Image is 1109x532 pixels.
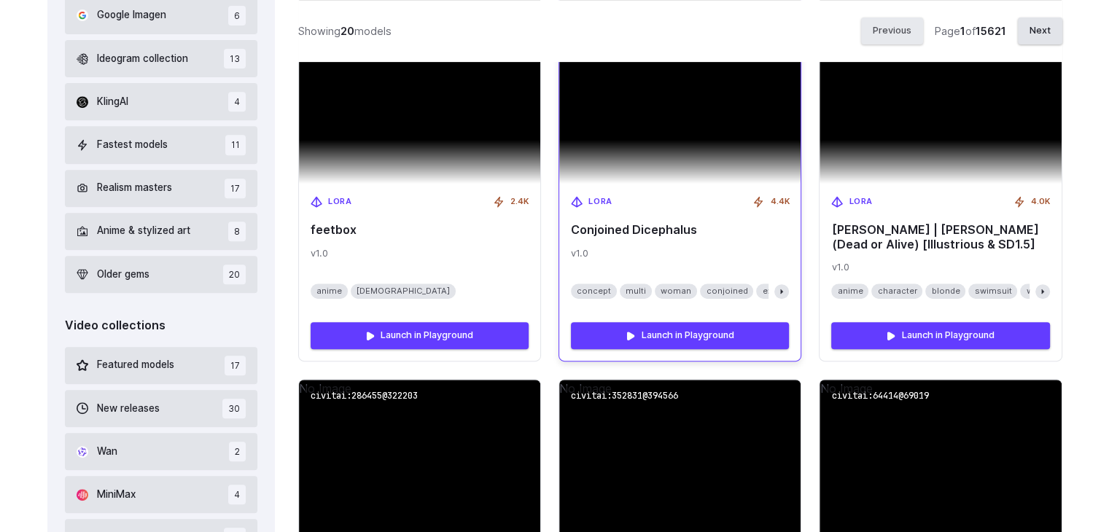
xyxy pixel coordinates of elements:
span: Conjoined Dicephalus [571,223,789,237]
span: Fastest models [97,137,168,153]
span: [PERSON_NAME] | [PERSON_NAME] (Dead or Alive) [Illustrious & SD1.5] [831,223,1049,251]
span: Older gems [97,267,149,283]
button: Older gems 20 [65,256,258,293]
span: 8 [228,222,246,241]
span: blonde [925,283,965,299]
span: No Image [820,381,872,396]
span: Wan [97,444,117,460]
span: conjoined [700,283,753,299]
span: 13 [224,49,246,69]
span: 11 [225,135,246,154]
div: Showing models [298,23,392,39]
span: 17 [225,356,246,375]
button: Fastest models 11 [65,126,258,163]
div: Page of [935,23,1006,39]
span: swimsuit [968,283,1017,299]
span: v1.0 [311,246,529,261]
span: 2 [229,442,246,461]
strong: 1 [960,25,965,37]
span: LoRA [849,195,872,208]
span: Featured models [97,357,174,373]
span: 4 [228,92,246,112]
code: civitai:64414@69019 [825,386,934,407]
button: Ideogram collection 13 [65,40,258,77]
strong: 15621 [976,25,1006,37]
button: MiniMax 4 [65,476,258,513]
a: Launch in Playground [831,322,1049,348]
span: 20 [223,265,246,284]
span: v1.0 [571,246,789,261]
span: LoRA [588,195,612,208]
span: anime [311,283,348,299]
span: Realism masters [97,180,172,196]
span: 4 [228,485,246,504]
span: 17 [225,179,246,198]
span: multi [620,283,652,299]
button: New releases 30 [65,390,258,427]
span: extra heads [756,283,816,299]
code: civitai:286455@322203 [305,386,424,407]
span: KlingAI [97,94,128,110]
div: Video collections [65,316,258,335]
span: LoRA [328,195,351,208]
button: KlingAI 4 [65,83,258,120]
span: New releases [97,401,160,417]
strong: 20 [341,25,354,37]
a: Launch in Playground [311,322,529,348]
span: MiniMax [97,487,136,503]
span: woman [655,283,697,299]
span: woman [1020,283,1062,299]
span: concept [571,283,617,299]
span: 4.0K [1031,195,1050,208]
span: Ideogram collection [97,51,188,67]
button: Next [1018,17,1062,44]
span: Google Imagen [97,7,166,23]
button: Wan 2 [65,433,258,470]
button: Featured models 17 [65,347,258,384]
span: [DEMOGRAPHIC_DATA] [351,283,456,299]
button: Anime & stylized art 8 [65,213,258,250]
span: 6 [228,6,246,26]
button: Realism masters 17 [65,170,258,207]
span: feetbox [311,223,529,237]
span: Anime & stylized art [97,223,190,239]
code: civitai:352831@394566 [565,386,684,407]
span: No Image [559,381,612,396]
button: Previous [861,17,923,44]
span: v1.0 [831,260,1049,275]
span: No Image [299,381,351,396]
span: 2.4K [510,195,529,208]
a: Launch in Playground [571,322,789,348]
span: anime [831,283,868,299]
span: character [871,283,922,299]
span: 4.4K [770,195,789,208]
span: 30 [222,399,246,418]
